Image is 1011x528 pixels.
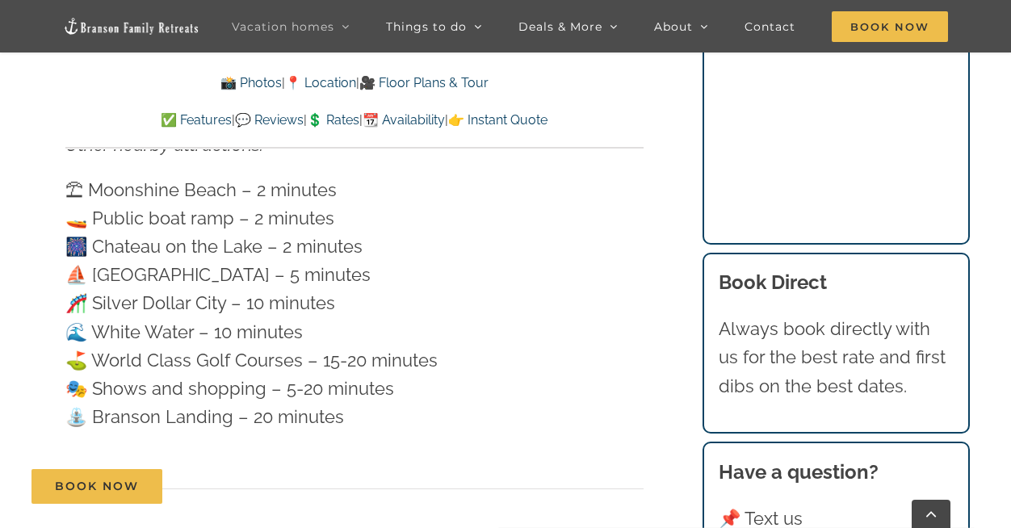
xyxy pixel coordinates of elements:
[63,17,200,36] img: Branson Family Retreats Logo
[232,21,334,32] span: Vacation homes
[719,460,879,484] strong: Have a question?
[65,73,644,94] p: | |
[832,11,948,42] span: Book Now
[654,21,693,32] span: About
[31,469,162,504] a: Book Now
[359,75,489,90] a: 🎥 Floor Plans & Tour
[235,112,304,128] a: 💬 Reviews
[65,110,644,131] p: | | | |
[220,75,282,90] a: 📸 Photos
[363,112,445,128] a: 📆 Availability
[65,176,644,432] p: ⛱ Moonshine Beach – 2 minutes 🚤 Public boat ramp – 2 minutes 🎆 Chateau on the Lake – 2 minutes ⛵️...
[55,480,139,493] span: Book Now
[719,315,954,400] p: Always book directly with us for the best rate and first dibs on the best dates.
[285,75,356,90] a: 📍 Location
[161,112,232,128] a: ✅ Features
[386,21,467,32] span: Things to do
[307,112,359,128] a: 💲 Rates
[745,21,795,32] span: Contact
[448,112,547,128] a: 👉 Instant Quote
[719,270,827,294] b: Book Direct
[518,21,602,32] span: Deals & More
